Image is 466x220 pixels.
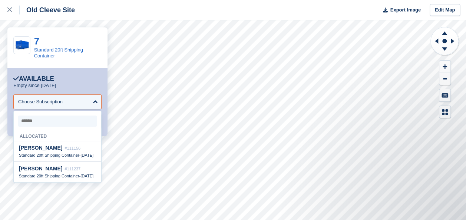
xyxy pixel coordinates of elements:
span: Export Image [390,6,420,14]
button: Zoom In [439,61,450,73]
button: Keyboard Shortcuts [439,89,450,101]
span: [DATE] [80,153,93,157]
span: #111156 [65,146,80,150]
a: 7 [34,36,39,47]
span: Standard 20ft Shipping Container [19,153,79,157]
span: [PERSON_NAME] [19,145,62,151]
div: Allocated [14,130,101,141]
button: Map Legend [439,106,450,118]
div: Choose Subscription [18,98,63,106]
img: container_img_1.PNG [14,40,30,50]
span: Standard 20ft Shipping Container [19,174,79,178]
span: [PERSON_NAME] [19,166,62,171]
div: - [19,173,96,179]
div: Old Cleeve Site [20,6,75,14]
button: Zoom Out [439,73,450,85]
div: Available [13,75,54,83]
a: Standard 20ft Shipping Container [34,47,83,59]
div: - [19,153,96,158]
button: Export Image [379,4,421,16]
p: Empty since [DATE] [13,83,56,89]
a: Edit Map [430,4,460,16]
span: [DATE] [80,174,93,178]
span: #111237 [65,167,80,171]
